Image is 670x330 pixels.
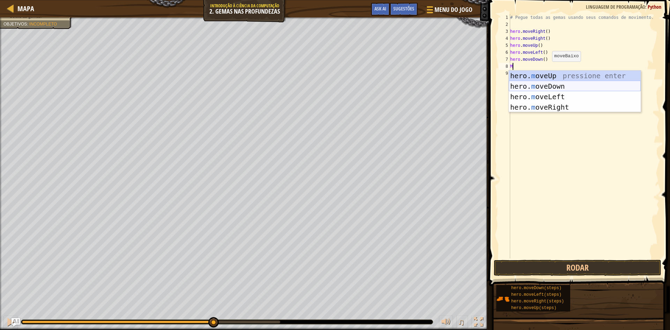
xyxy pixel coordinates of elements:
button: Toggle fullscreen [471,316,485,330]
div: 8 [499,63,510,70]
span: Objetivos [3,22,27,27]
div: 7 [499,56,510,63]
div: 2 [499,21,510,28]
div: 5 [499,42,510,49]
span: hero.moveUp(steps) [511,306,557,310]
div: 4 [499,35,510,42]
span: hero.moveDown(steps) [511,286,561,291]
button: Ajuste o volume [439,316,453,330]
button: ♫ [456,316,468,330]
span: ♫ [458,317,465,327]
button: Ctrl + P: Pause [3,316,17,330]
span: : [27,22,29,27]
span: hero.moveRight(steps) [511,299,564,304]
span: Python [648,3,661,10]
code: moveBaixo [554,53,579,59]
span: Sugestões [393,5,414,12]
button: Menu do Jogo [421,3,477,19]
button: Ask AI [12,318,20,327]
div: 3 [499,28,510,35]
div: 6 [499,49,510,56]
span: Linguagem de programação [586,3,645,10]
button: Rodar [494,260,661,276]
button: Ask AI [371,3,390,16]
a: Mapa [14,4,34,13]
div: 9 [499,70,510,77]
span: hero.moveLeft(steps) [511,292,561,297]
span: Mapa [17,4,34,13]
span: Menu do Jogo [434,5,472,14]
span: Ask AI [374,5,386,12]
img: portrait.png [496,292,509,306]
div: 1 [499,14,510,21]
span: Incompleto [29,22,57,27]
span: : [645,3,648,10]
